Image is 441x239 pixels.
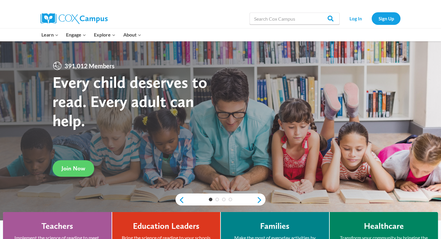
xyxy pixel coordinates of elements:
nav: Secondary Navigation [343,12,400,25]
span: 391,012 Members [62,61,117,71]
img: Cox Campus [40,13,108,24]
a: Join Now [52,160,94,177]
h4: Healthcare [364,221,404,231]
h4: Families [260,221,289,231]
span: Engage [66,31,86,39]
span: About [123,31,141,39]
nav: Primary Navigation [37,28,145,41]
input: Search Cox Campus [250,13,340,25]
a: 4 [229,198,232,201]
a: 1 [209,198,212,201]
strong: Every child deserves to read. Every adult can help. [52,72,207,130]
a: previous [175,196,184,204]
h4: Education Leaders [133,221,199,231]
a: 3 [222,198,226,201]
a: Sign Up [372,12,400,25]
div: content slider buttons [175,194,265,206]
span: Join Now [61,165,85,172]
span: Explore [94,31,115,39]
a: next [256,196,265,204]
a: 2 [215,198,219,201]
span: Learn [41,31,58,39]
h4: Teachers [41,221,73,231]
a: Log In [343,12,369,25]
